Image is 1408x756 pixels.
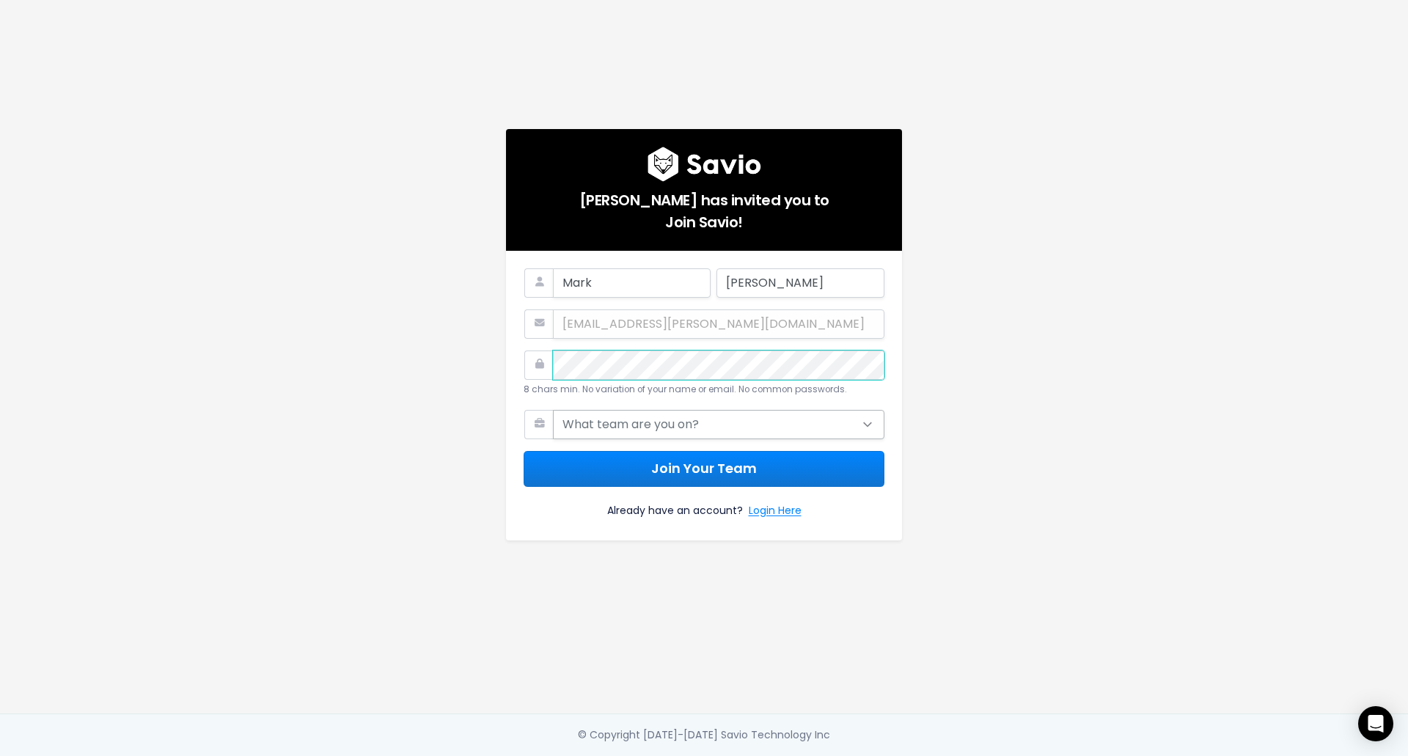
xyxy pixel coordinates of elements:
h5: [PERSON_NAME] has invited you to Join Savio! [524,182,884,233]
input: Last Name [716,268,884,298]
div: © Copyright [DATE]-[DATE] Savio Technology Inc [578,726,830,744]
keeper-lock: Open Keeper Popup [858,356,876,374]
small: 8 chars min. No variation of your name or email. No common passwords. [524,383,847,395]
div: Already have an account? [524,487,884,523]
div: Open Intercom Messenger [1358,706,1393,741]
input: First Name [553,268,711,298]
a: Login Here [749,502,802,523]
keeper-lock: Open Keeper Popup [689,274,707,292]
button: Join Your Team [524,451,884,487]
img: logo600x187.a314fd40982d.png [648,147,761,182]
